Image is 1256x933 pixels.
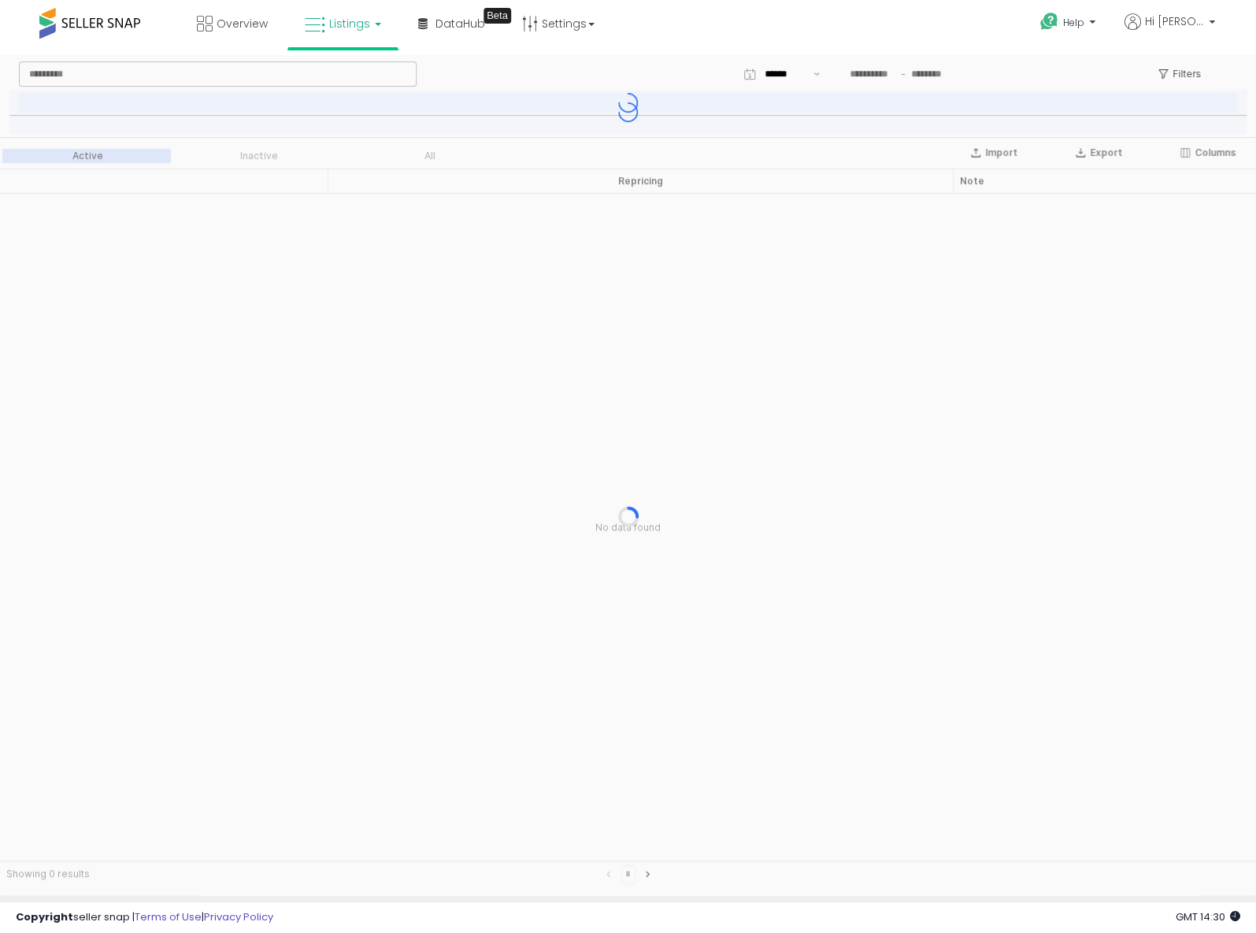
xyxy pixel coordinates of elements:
[618,451,639,472] div: Progress circle
[217,16,268,31] span: Overview
[1151,6,1208,31] button: Filters
[329,16,370,31] span: Listings
[435,16,485,31] span: DataHub
[1124,13,1215,49] a: Hi [PERSON_NAME]
[1145,13,1204,29] span: Hi [PERSON_NAME]
[1173,13,1201,25] p: Filters
[1039,12,1059,31] i: Get Help
[807,7,826,31] button: Show suggestions
[484,8,511,24] div: Tooltip anchor
[1063,16,1084,29] span: Help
